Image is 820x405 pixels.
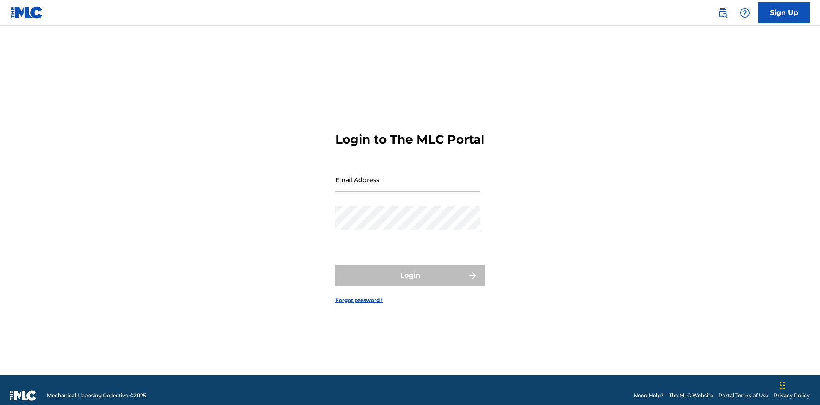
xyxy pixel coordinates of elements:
img: logo [10,390,37,401]
a: The MLC Website [669,392,713,399]
a: Need Help? [634,392,664,399]
span: Mechanical Licensing Collective © 2025 [47,392,146,399]
h3: Login to The MLC Portal [335,132,484,147]
a: Forgot password? [335,296,383,304]
a: Sign Up [758,2,810,23]
div: Drag [780,373,785,398]
a: Portal Terms of Use [718,392,768,399]
a: Privacy Policy [773,392,810,399]
a: Public Search [714,4,731,21]
img: search [717,8,728,18]
div: Help [736,4,753,21]
img: help [740,8,750,18]
iframe: Chat Widget [777,364,820,405]
img: MLC Logo [10,6,43,19]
